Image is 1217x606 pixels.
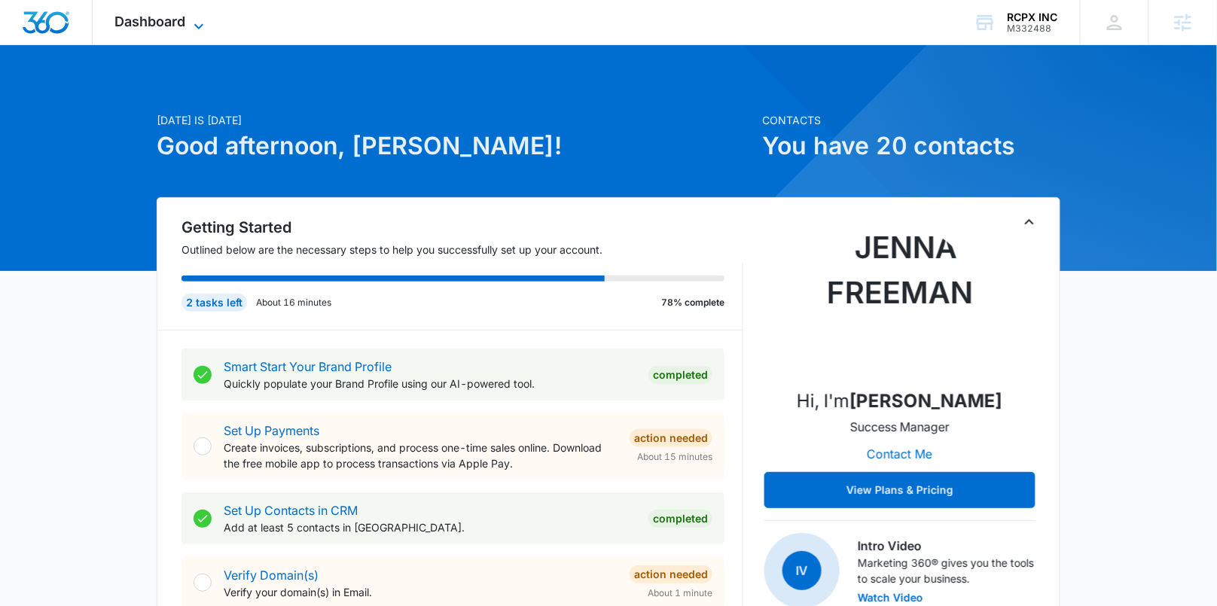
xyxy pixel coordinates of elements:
[853,436,948,472] button: Contact Me
[224,440,618,471] p: Create invoices, subscriptions, and process one-time sales online. Download the free mobile app t...
[825,225,975,376] img: Jenna Freeman
[858,537,1036,555] h3: Intro Video
[115,14,186,29] span: Dashboard
[850,418,950,436] p: Success Manager
[181,216,743,239] h2: Getting Started
[1020,213,1039,231] button: Toggle Collapse
[762,128,1060,164] h1: You have 20 contacts
[224,568,319,583] a: Verify Domain(s)
[256,296,331,309] p: About 16 minutes
[157,128,753,164] h1: Good afternoon, [PERSON_NAME]!
[630,565,712,583] div: Action Needed
[648,366,712,384] div: Completed
[858,555,1036,586] p: Marketing 360® gives you the tools to scale your business.
[157,112,753,128] p: [DATE] is [DATE]
[858,592,923,603] button: Watch Video
[782,551,822,590] span: IV
[637,450,712,464] span: About 15 minutes
[224,584,618,600] p: Verify your domain(s) in Email.
[630,429,712,447] div: Action Needed
[224,503,358,518] a: Set Up Contacts in CRM
[1008,23,1058,34] div: account id
[224,359,392,374] a: Smart Start Your Brand Profile
[850,390,1003,412] strong: [PERSON_NAME]
[764,472,1036,508] button: View Plans & Pricing
[661,296,724,309] p: 78% complete
[181,294,247,312] div: 2 tasks left
[798,388,1003,415] p: Hi, I'm
[648,586,712,600] span: About 1 minute
[1008,11,1058,23] div: account name
[224,519,636,535] p: Add at least 5 contacts in [GEOGRAPHIC_DATA].
[762,112,1060,128] p: Contacts
[648,510,712,528] div: Completed
[224,376,636,391] p: Quickly populate your Brand Profile using our AI-powered tool.
[224,423,319,438] a: Set Up Payments
[181,242,743,257] p: Outlined below are the necessary steps to help you successfully set up your account.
